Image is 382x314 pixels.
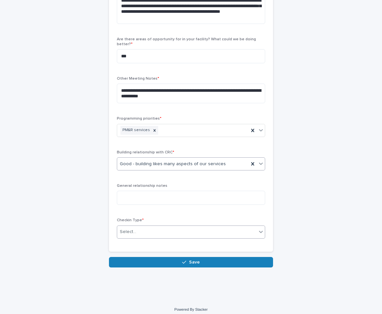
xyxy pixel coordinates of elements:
span: Good - building likes many aspects of our services [120,161,226,167]
span: Are there areas of opportunity for in your facility? What could we be doing better? [117,37,256,46]
span: Checkin Type [117,218,144,222]
span: General relationship notes [117,184,167,188]
a: Powered By Stacker [174,307,207,311]
div: PM&R services [120,126,151,135]
button: Save [109,257,273,267]
span: Save [189,260,200,265]
span: Programming priorities [117,117,161,121]
div: Select... [120,228,136,235]
span: Other Meeting Notes [117,77,159,81]
span: Building relationship with CRC [117,150,174,154]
